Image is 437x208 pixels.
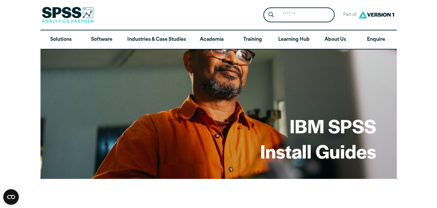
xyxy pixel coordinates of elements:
[265,9,277,21] button: Search magnifying glass icon
[122,30,191,49] a: Industries & Case Studies
[263,7,335,23] form: Site Header Search Form
[356,30,397,49] a: Enquire
[357,9,396,21] img: Version1 Logo
[42,7,94,23] img: SPSS Analytics Partner
[3,189,19,205] button: Open CMP widget
[260,113,376,163] h1: IBM SPSS Install Guides
[40,30,81,49] a: Solutions
[40,30,397,49] nav: Desktop version of site main menu
[273,30,315,49] a: Learning Hub
[315,30,356,49] a: About Us
[269,12,274,17] svg: Search magnifying glass icon
[340,10,357,20] span: Part of
[191,30,232,49] a: Academia
[81,30,122,49] a: Software
[232,30,273,49] a: Training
